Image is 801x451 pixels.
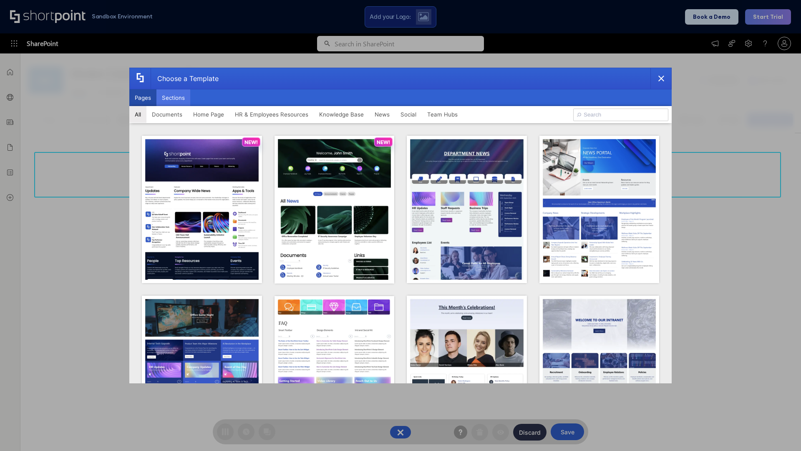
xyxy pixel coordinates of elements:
button: All [129,106,146,123]
button: Team Hubs [422,106,463,123]
button: Home Page [188,106,229,123]
div: Choose a Template [151,68,219,89]
button: Social [395,106,422,123]
input: Search [573,109,668,121]
button: Pages [129,89,156,106]
button: HR & Employees Resources [229,106,314,123]
button: Documents [146,106,188,123]
button: Sections [156,89,190,106]
p: NEW! [244,139,258,145]
p: NEW! [377,139,390,145]
iframe: Chat Widget [759,411,801,451]
button: News [369,106,395,123]
div: template selector [129,68,672,383]
button: Knowledge Base [314,106,369,123]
